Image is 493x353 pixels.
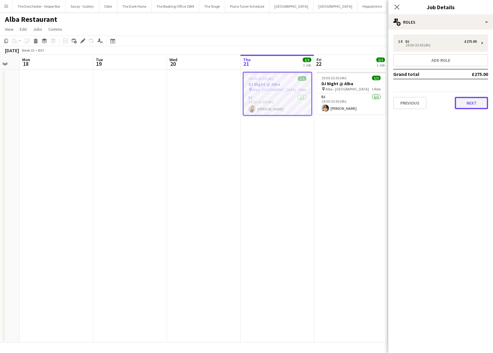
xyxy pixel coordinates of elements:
[2,25,16,33] a: View
[242,60,251,67] span: 21
[372,87,381,91] span: 1 Role
[20,26,27,32] span: Edit
[269,0,313,12] button: [GEOGRAPHIC_DATA]
[99,0,117,12] button: Oblix
[316,60,321,67] span: 22
[46,25,65,33] a: Comms
[168,60,177,67] span: 20
[303,63,311,67] div: 1 Job
[317,81,386,86] h3: DJ Night @ Alba
[243,72,312,116] app-job-card: 19:30-23:30 (4h)1/1DJ Night @ Alba Alba - [GEOGRAPHIC_DATA]1 RoleDJ1/119:30-23:30 (4h)[PERSON_NAME]
[225,0,269,12] button: Piano Tuner Schedule
[66,0,99,12] button: Savoy - Gallery
[5,47,19,54] div: [DATE]
[95,60,103,67] span: 19
[33,26,42,32] span: Jobs
[96,57,103,62] span: Tue
[317,93,386,114] app-card-role: DJ1/119:30-23:30 (4h)[PERSON_NAME]
[17,25,29,33] a: Edit
[297,87,306,92] span: 1 Role
[243,57,251,62] span: Thu
[317,57,321,62] span: Fri
[451,69,488,79] td: £275.00
[20,48,36,53] span: Week 33
[406,39,412,44] div: DJ
[325,87,369,91] span: Alba - [GEOGRAPHIC_DATA]
[5,15,57,24] h1: Alba Restaurant
[169,57,177,62] span: Wed
[393,54,488,66] button: Add role
[38,48,44,53] div: BST
[358,0,387,12] button: Hippodrome
[372,76,381,80] span: 1/1
[22,57,30,62] span: Mon
[398,39,406,44] div: 1 x
[48,26,62,32] span: Comms
[199,0,225,12] button: The Stage
[298,76,306,81] span: 1/1
[249,76,273,81] span: 19:30-23:30 (4h)
[387,0,431,12] button: [GEOGRAPHIC_DATA]
[464,39,477,44] div: £275.00
[253,87,296,92] span: Alba - [GEOGRAPHIC_DATA]
[393,69,451,79] td: Grand total
[398,44,477,47] div: 19:30-23:30 (4h)
[317,72,386,114] app-job-card: 19:30-23:30 (4h)1/1DJ Night @ Alba Alba - [GEOGRAPHIC_DATA]1 RoleDJ1/119:30-23:30 (4h)[PERSON_NAME]
[244,94,311,115] app-card-role: DJ1/119:30-23:30 (4h)[PERSON_NAME]
[393,97,426,109] button: Previous
[376,58,385,62] span: 1/1
[321,76,346,80] span: 19:30-23:30 (4h)
[244,81,311,87] h3: DJ Night @ Alba
[455,97,488,109] button: Next
[313,0,358,12] button: [GEOGRAPHIC_DATA]
[152,0,199,12] button: The Booking Office 1869
[388,15,493,30] div: Roles
[377,63,385,67] div: 1 Job
[117,0,152,12] button: The Dark Horse
[13,0,66,12] button: The Dorchester - Vesper Bar
[388,3,493,11] h3: Job Details
[21,60,30,67] span: 18
[303,58,311,62] span: 1/1
[30,25,45,33] a: Jobs
[5,26,14,32] span: View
